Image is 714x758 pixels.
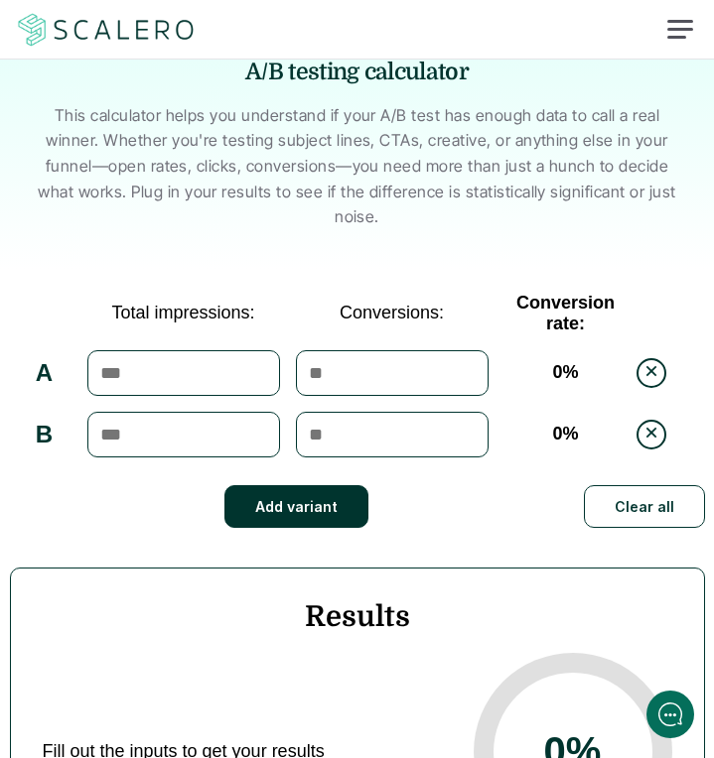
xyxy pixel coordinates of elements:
[15,12,198,48] a: Scalero company logotype
[646,691,694,738] iframe: gist-messenger-bubble-iframe
[584,485,705,528] button: Clear all
[10,404,79,465] td: B
[15,11,198,49] img: Scalero company logotype
[10,342,79,404] td: A
[35,103,680,230] p: This calculator helps you understand if your A/B test has enough data to call a real winner. Whet...
[60,57,655,88] h1: A/B testing calculator
[224,485,368,528] button: Add variant
[128,141,238,157] span: New conversation
[79,285,288,342] td: Total impressions:
[497,342,636,404] td: 0 %
[497,404,636,465] td: 0 %
[497,285,636,342] td: Conversion rate:
[288,285,497,342] td: Conversions:
[166,630,251,643] span: We run on Gist
[16,128,381,170] button: New conversation
[43,600,672,633] h4: Results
